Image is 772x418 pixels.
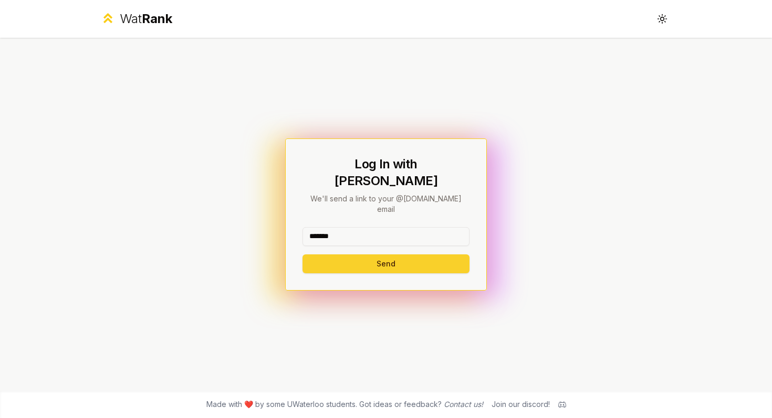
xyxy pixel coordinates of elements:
[206,399,483,410] span: Made with ❤️ by some UWaterloo students. Got ideas or feedback?
[142,11,172,26] span: Rank
[444,400,483,409] a: Contact us!
[302,254,470,273] button: Send
[302,194,470,215] p: We'll send a link to your @[DOMAIN_NAME] email
[120,10,172,27] div: Wat
[492,399,550,410] div: Join our discord!
[100,10,172,27] a: WatRank
[302,156,470,189] h1: Log In with [PERSON_NAME]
